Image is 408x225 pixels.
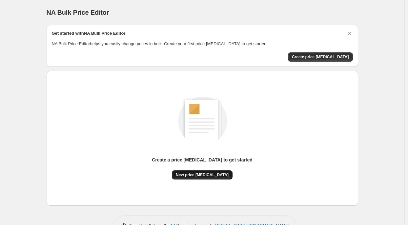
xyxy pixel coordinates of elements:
p: Create a price [MEDICAL_DATA] to get started [152,157,253,163]
h2: Get started with NA Bulk Price Editor [52,30,126,37]
span: New price [MEDICAL_DATA] [176,172,229,178]
p: NA Bulk Price Editor helps you easily change prices in bulk. Create your first price [MEDICAL_DAT... [52,41,353,47]
span: NA Bulk Price Editor [47,9,109,16]
button: Dismiss card [346,30,353,37]
span: Create price [MEDICAL_DATA] [292,54,349,60]
button: Create price change job [288,52,353,62]
button: New price [MEDICAL_DATA] [172,170,233,179]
